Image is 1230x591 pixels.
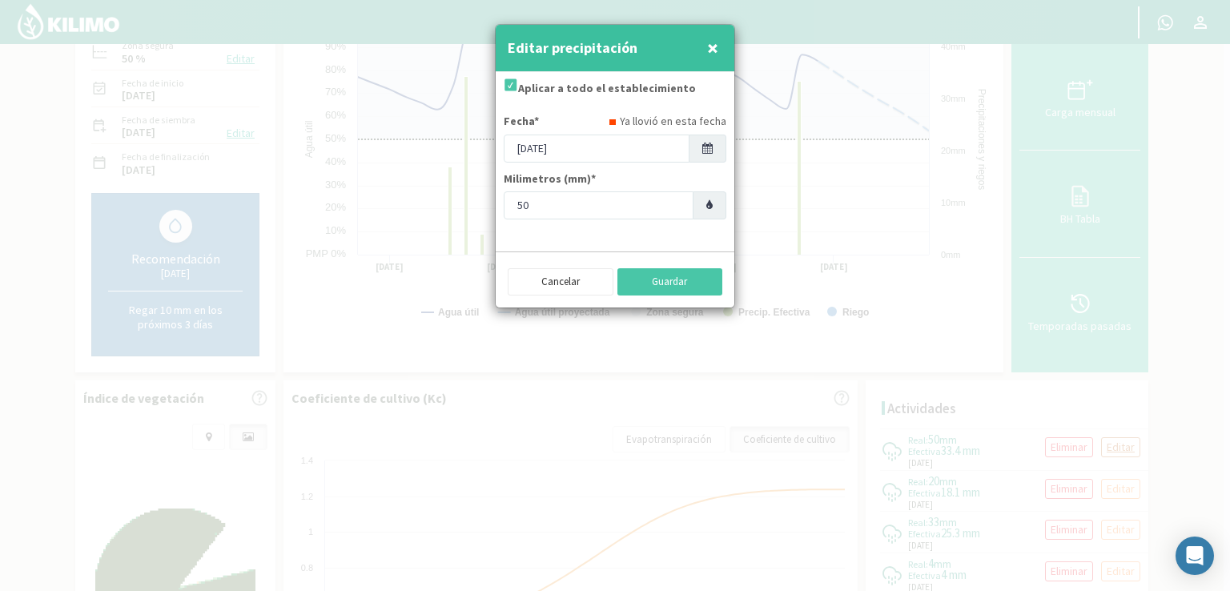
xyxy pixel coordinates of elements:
[518,80,696,97] label: Aplicar a todo el establecimiento
[1176,537,1214,575] div: Open Intercom Messenger
[707,34,718,61] span: ×
[508,37,637,59] h4: Editar precipitación
[620,113,726,130] label: Ya llovió en esta fecha
[504,171,596,187] label: Milimetros (mm)*
[617,268,723,295] button: Guardar
[508,268,613,295] button: Cancelar
[703,32,722,64] button: Close
[504,113,539,130] label: Fecha*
